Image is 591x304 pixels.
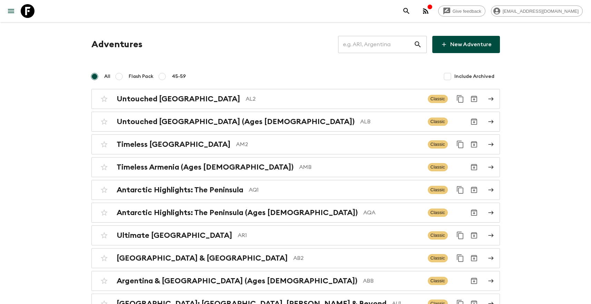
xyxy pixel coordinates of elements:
[428,254,448,262] span: Classic
[428,95,448,103] span: Classic
[467,229,481,242] button: Archive
[428,209,448,217] span: Classic
[117,117,355,126] h2: Untouched [GEOGRAPHIC_DATA] (Ages [DEMOGRAPHIC_DATA])
[428,231,448,240] span: Classic
[338,35,414,54] input: e.g. AR1, Argentina
[363,277,422,285] p: ABB
[293,254,422,262] p: AB2
[428,186,448,194] span: Classic
[453,229,467,242] button: Duplicate for 45-59
[453,92,467,106] button: Duplicate for 45-59
[91,180,500,200] a: Antarctic Highlights: The PeninsulaAQ1ClassicDuplicate for 45-59Archive
[117,276,357,285] h2: Argentina & [GEOGRAPHIC_DATA] (Ages [DEMOGRAPHIC_DATA])
[400,4,413,18] button: search adventures
[453,183,467,197] button: Duplicate for 45-59
[467,138,481,151] button: Archive
[91,203,500,223] a: Antarctic Highlights: The Peninsula (Ages [DEMOGRAPHIC_DATA])AQAClassicArchive
[117,208,358,217] h2: Antarctic Highlights: The Peninsula (Ages [DEMOGRAPHIC_DATA])
[432,36,500,53] a: New Adventure
[91,248,500,268] a: [GEOGRAPHIC_DATA] & [GEOGRAPHIC_DATA]AB2ClassicDuplicate for 45-59Archive
[499,9,582,14] span: [EMAIL_ADDRESS][DOMAIN_NAME]
[236,140,422,149] p: AM2
[91,38,142,51] h1: Adventures
[467,274,481,288] button: Archive
[4,4,18,18] button: menu
[117,254,288,263] h2: [GEOGRAPHIC_DATA] & [GEOGRAPHIC_DATA]
[172,73,186,80] span: 45-59
[453,138,467,151] button: Duplicate for 45-59
[449,9,485,14] span: Give feedback
[453,251,467,265] button: Duplicate for 45-59
[363,209,422,217] p: AQA
[104,73,110,80] span: All
[91,112,500,132] a: Untouched [GEOGRAPHIC_DATA] (Ages [DEMOGRAPHIC_DATA])ALBClassicArchive
[91,271,500,291] a: Argentina & [GEOGRAPHIC_DATA] (Ages [DEMOGRAPHIC_DATA])ABBClassicArchive
[438,6,485,17] a: Give feedback
[238,231,422,240] p: AR1
[467,92,481,106] button: Archive
[129,73,154,80] span: Flash Pack
[428,140,448,149] span: Classic
[117,140,230,149] h2: Timeless [GEOGRAPHIC_DATA]
[428,118,448,126] span: Classic
[454,73,494,80] span: Include Archived
[91,89,500,109] a: Untouched [GEOGRAPHIC_DATA]AL2ClassicDuplicate for 45-59Archive
[467,251,481,265] button: Archive
[117,94,240,103] h2: Untouched [GEOGRAPHIC_DATA]
[428,163,448,171] span: Classic
[91,134,500,154] a: Timeless [GEOGRAPHIC_DATA]AM2ClassicDuplicate for 45-59Archive
[117,163,294,172] h2: Timeless Armenia (Ages [DEMOGRAPHIC_DATA])
[467,160,481,174] button: Archive
[299,163,422,171] p: AMB
[360,118,422,126] p: ALB
[117,185,243,194] h2: Antarctic Highlights: The Peninsula
[91,225,500,245] a: Ultimate [GEOGRAPHIC_DATA]AR1ClassicDuplicate for 45-59Archive
[249,186,422,194] p: AQ1
[467,115,481,129] button: Archive
[246,95,422,103] p: AL2
[491,6,583,17] div: [EMAIL_ADDRESS][DOMAIN_NAME]
[467,183,481,197] button: Archive
[117,231,232,240] h2: Ultimate [GEOGRAPHIC_DATA]
[428,277,448,285] span: Classic
[467,206,481,220] button: Archive
[91,157,500,177] a: Timeless Armenia (Ages [DEMOGRAPHIC_DATA])AMBClassicArchive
